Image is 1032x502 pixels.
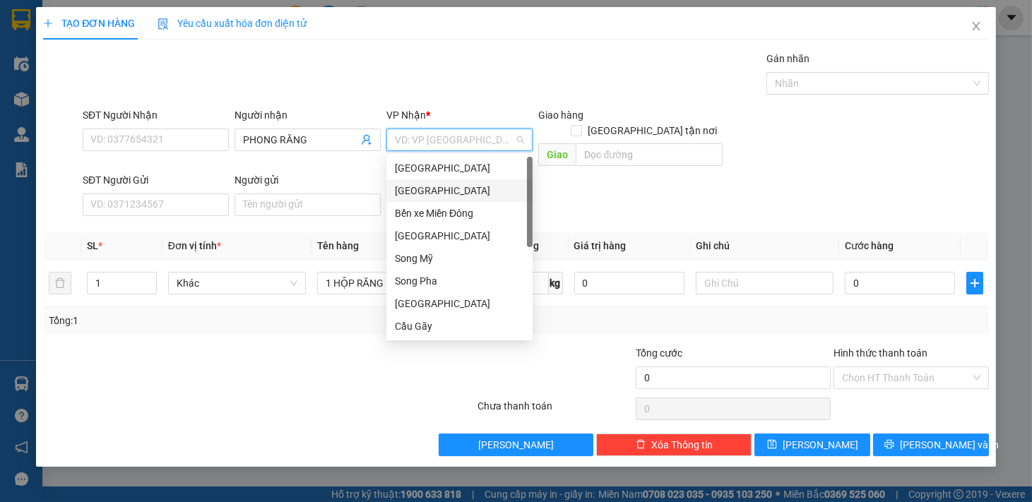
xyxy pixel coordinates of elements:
[690,232,839,260] th: Ghi chú
[386,179,533,202] div: Sài Gòn
[158,18,169,30] img: icon
[596,434,752,456] button: deleteXóa Thông tin
[766,53,809,64] label: Gán nhãn
[119,54,194,65] b: [DOMAIN_NAME]
[386,270,533,292] div: Song Pha
[386,157,533,179] div: Ninh Sơn
[386,247,533,270] div: Song Mỹ
[395,251,524,266] div: Song Mỹ
[395,205,524,221] div: Bến xe Miền Đông
[538,109,583,121] span: Giao hàng
[971,20,982,32] span: close
[153,18,187,52] img: logo.jpg
[395,318,524,334] div: Cầu Gãy
[386,225,533,247] div: Quảng Sơn
[900,437,999,453] span: [PERSON_NAME] và In
[956,7,996,47] button: Close
[18,91,62,157] b: Xe Đăng Nhân
[767,439,777,450] span: save
[783,437,858,453] span: [PERSON_NAME]
[43,18,135,29] span: TẠO ĐƠN HÀNG
[845,240,894,251] span: Cước hàng
[83,172,229,188] div: SĐT Người Gửi
[636,439,646,450] span: delete
[574,240,627,251] span: Giá trị hàng
[834,347,927,359] label: Hình thức thanh toán
[576,143,723,166] input: Dọc đường
[158,18,307,29] span: Yêu cầu xuất hóa đơn điện tử
[395,273,524,289] div: Song Pha
[119,67,194,85] li: (c) 2017
[177,273,297,294] span: Khác
[754,434,870,456] button: save[PERSON_NAME]
[439,434,594,456] button: [PERSON_NAME]
[696,272,834,294] input: Ghi Chú
[395,183,524,198] div: [GEOGRAPHIC_DATA]
[49,272,71,294] button: delete
[83,107,229,123] div: SĐT Người Nhận
[168,240,221,251] span: Đơn vị tính
[651,437,713,453] span: Xóa Thông tin
[235,107,381,123] div: Người nhận
[478,437,554,453] span: [PERSON_NAME]
[49,313,399,328] div: Tổng: 1
[582,123,723,138] span: [GEOGRAPHIC_DATA] tận nơi
[395,228,524,244] div: [GEOGRAPHIC_DATA]
[361,134,372,145] span: user-add
[873,434,989,456] button: printer[PERSON_NAME] và In
[386,109,426,121] span: VP Nhận
[549,272,563,294] span: kg
[395,160,524,176] div: [GEOGRAPHIC_DATA]
[538,143,576,166] span: Giao
[884,439,894,450] span: printer
[386,292,533,315] div: Trà Giang
[317,240,359,251] span: Tên hàng
[636,347,682,359] span: Tổng cước
[235,172,381,188] div: Người gửi
[967,277,983,289] span: plus
[386,202,533,225] div: Bến xe Miền Đông
[574,272,684,294] input: 0
[87,240,98,251] span: SL
[395,296,524,311] div: [GEOGRAPHIC_DATA]
[87,20,140,87] b: Gửi khách hàng
[317,272,455,294] input: VD: Bàn, Ghế
[477,398,635,423] div: Chưa thanh toán
[966,272,983,294] button: plus
[43,18,53,28] span: plus
[386,315,533,337] div: Cầu Gãy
